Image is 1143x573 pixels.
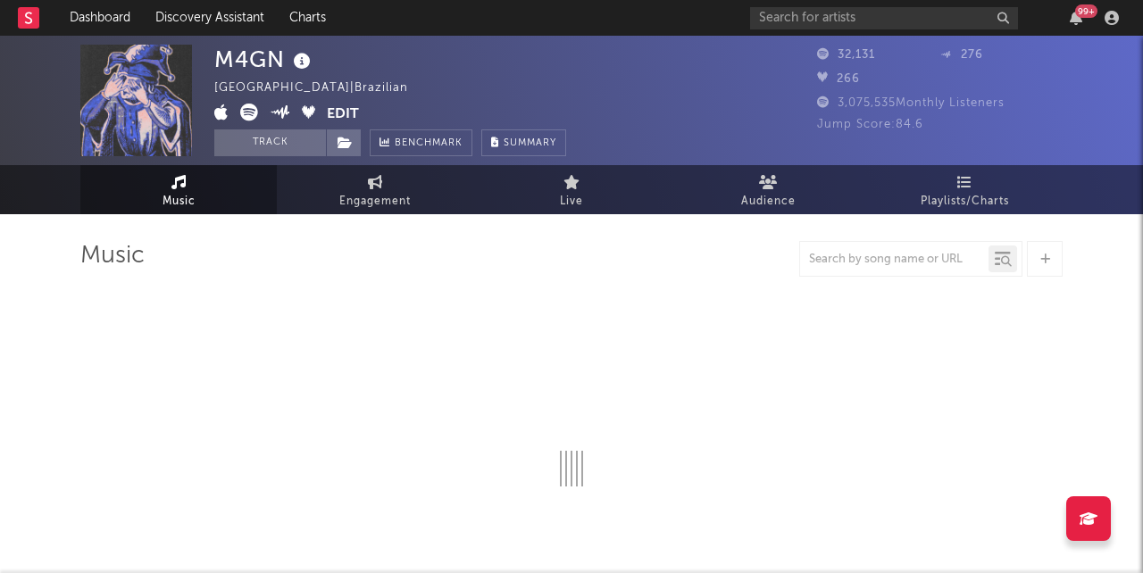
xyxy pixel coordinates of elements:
span: 276 [940,49,983,61]
span: Live [560,191,583,212]
span: 266 [817,73,860,85]
a: Benchmark [370,129,472,156]
a: Live [473,165,670,214]
span: Engagement [339,191,411,212]
div: 99 + [1075,4,1097,18]
a: Playlists/Charts [866,165,1063,214]
input: Search by song name or URL [800,253,989,267]
span: 32,131 [817,49,875,61]
button: Summary [481,129,566,156]
div: [GEOGRAPHIC_DATA] | Brazilian [214,78,429,99]
a: Music [80,165,277,214]
button: Track [214,129,326,156]
div: M4GN [214,45,315,74]
span: Audience [741,191,796,212]
span: Music [163,191,196,212]
a: Engagement [277,165,473,214]
button: Edit [327,104,359,126]
input: Search for artists [750,7,1018,29]
span: Playlists/Charts [921,191,1009,212]
span: Benchmark [395,133,463,154]
span: Jump Score: 84.6 [817,119,923,130]
a: Audience [670,165,866,214]
button: 99+ [1070,11,1082,25]
span: 3,075,535 Monthly Listeners [817,97,1005,109]
span: Summary [504,138,556,148]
